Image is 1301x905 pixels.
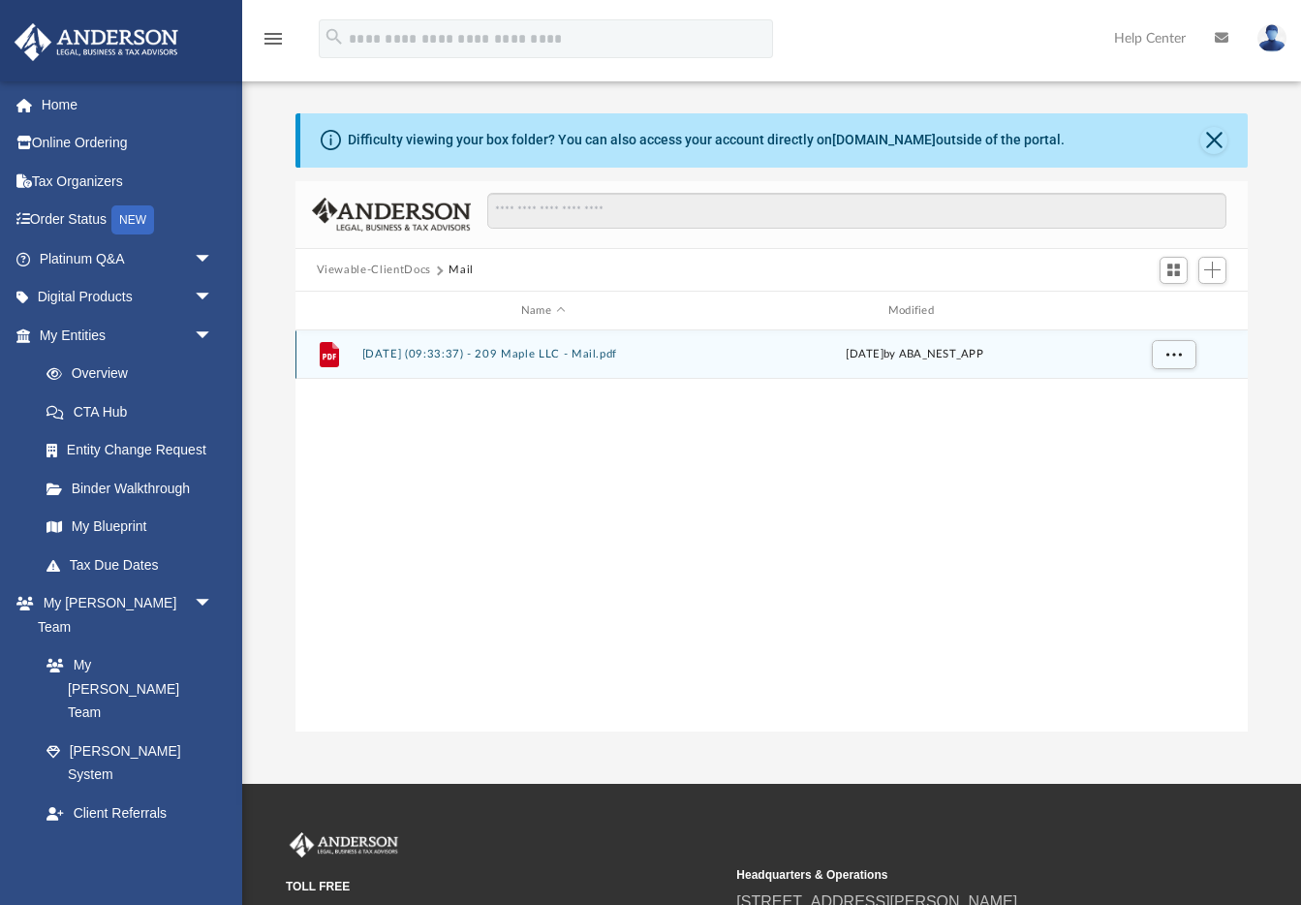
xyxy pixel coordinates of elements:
[262,37,285,50] a: menu
[732,302,1096,320] div: Modified
[487,193,1226,230] input: Search files and folders
[348,130,1065,150] div: Difficulty viewing your box folder? You can also access your account directly on outside of the p...
[14,85,242,124] a: Home
[27,392,242,431] a: CTA Hub
[14,278,242,317] a: Digital Productsarrow_drop_down
[27,794,232,832] a: Client Referrals
[27,431,242,470] a: Entity Change Request
[27,508,232,546] a: My Blueprint
[286,832,402,858] img: Anderson Advisors Platinum Portal
[14,832,232,871] a: My Documentsarrow_drop_down
[194,832,232,872] span: arrow_drop_down
[733,346,1097,363] div: [DATE] by ABA_NEST_APP
[14,584,232,646] a: My [PERSON_NAME] Teamarrow_drop_down
[194,584,232,624] span: arrow_drop_down
[317,262,431,279] button: Viewable-ClientDocs
[262,27,285,50] i: menu
[360,302,724,320] div: Name
[27,546,242,584] a: Tax Due Dates
[14,124,242,163] a: Online Ordering
[295,330,1249,732] div: grid
[194,316,232,356] span: arrow_drop_down
[303,302,352,320] div: id
[324,26,345,47] i: search
[1151,340,1195,369] button: More options
[27,469,242,508] a: Binder Walkthrough
[9,23,184,61] img: Anderson Advisors Platinum Portal
[14,201,242,240] a: Order StatusNEW
[14,162,242,201] a: Tax Organizers
[1160,257,1189,284] button: Switch to Grid View
[286,878,723,895] small: TOLL FREE
[449,262,474,279] button: Mail
[1104,302,1240,320] div: id
[111,205,154,234] div: NEW
[832,132,936,147] a: [DOMAIN_NAME]
[27,355,242,393] a: Overview
[194,239,232,279] span: arrow_drop_down
[27,646,223,733] a: My [PERSON_NAME] Team
[14,239,242,278] a: Platinum Q&Aarrow_drop_down
[1200,127,1227,154] button: Close
[27,732,232,794] a: [PERSON_NAME] System
[194,278,232,318] span: arrow_drop_down
[736,866,1173,884] small: Headquarters & Operations
[1198,257,1227,284] button: Add
[361,349,725,361] button: [DATE] (09:33:37) - 209 Maple LLC - Mail.pdf
[1257,24,1286,52] img: User Pic
[14,316,242,355] a: My Entitiesarrow_drop_down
